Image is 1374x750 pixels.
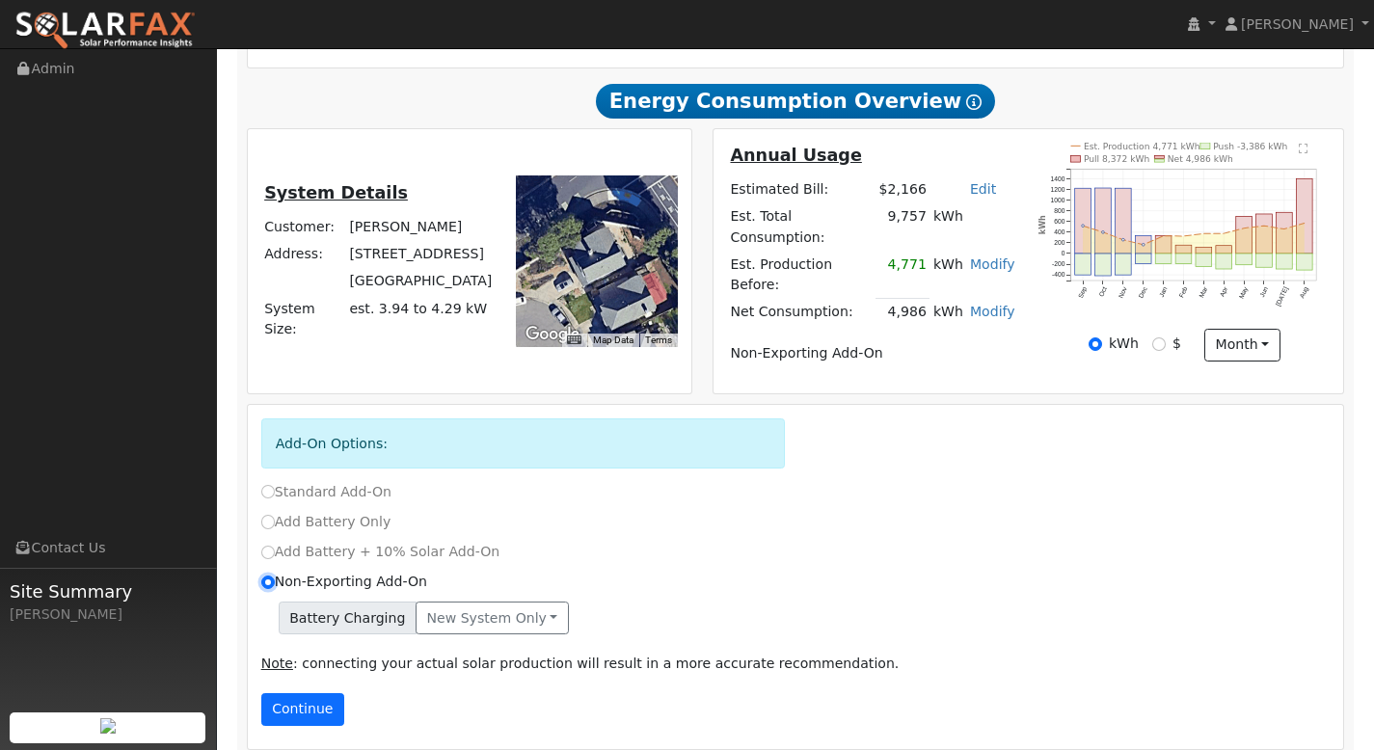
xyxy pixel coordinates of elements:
[1263,225,1266,228] circle: onclick=""
[1300,143,1308,153] text: 
[1214,140,1288,150] text: Push -3,386 kWh
[261,576,275,589] input: Non-Exporting Add-On
[1077,285,1089,299] text: Sep
[279,602,417,634] span: Battery Charging
[1275,285,1290,308] text: [DATE]
[1216,254,1232,269] rect: onclick=""
[346,295,496,342] td: System Size
[645,335,672,345] a: Terms (opens in new tab)
[929,251,966,298] td: kWh
[1084,153,1150,164] text: Pull 8,372 kWh
[567,334,580,347] button: Keyboard shortcuts
[1241,16,1354,32] span: [PERSON_NAME]
[1055,239,1065,246] text: 200
[1052,271,1065,278] text: -400
[346,268,496,295] td: [GEOGRAPHIC_DATA]
[1143,243,1145,246] circle: onclick=""
[261,546,275,559] input: Add Battery + 10% Solar Add-On
[261,542,500,562] label: Add Battery + 10% Solar Add-On
[1055,218,1065,225] text: 600
[1256,254,1273,267] rect: onclick=""
[1256,214,1273,254] rect: onclick=""
[727,251,876,298] td: Est. Production Before:
[1204,329,1280,362] button: month
[100,718,116,734] img: retrieve
[1055,207,1065,214] text: 800
[1116,188,1132,254] rect: onclick=""
[1136,235,1152,253] rect: onclick=""
[929,298,966,326] td: kWh
[1095,254,1112,276] rect: onclick=""
[261,572,427,592] label: Non-Exporting Add-On
[10,604,206,625] div: [PERSON_NAME]
[1095,188,1112,254] rect: onclick=""
[261,656,900,671] span: : connecting your actual solar production will result in a more accurate recommendation.
[929,203,1018,251] td: kWh
[593,334,633,347] button: Map Data
[1259,285,1270,298] text: Jun
[261,693,344,726] button: Continue
[1297,178,1313,254] rect: onclick=""
[1152,337,1166,351] input: $
[261,656,293,671] u: Note
[970,256,1015,272] a: Modify
[1172,334,1181,354] label: $
[346,214,496,241] td: [PERSON_NAME]
[261,485,275,498] input: Standard Add-On
[1102,230,1105,233] circle: onclick=""
[876,298,929,326] td: 4,986
[1038,215,1047,234] text: kWh
[1075,188,1091,254] rect: onclick=""
[970,181,996,197] a: Edit
[1084,140,1200,150] text: Est. Production 4,771 kWh
[416,602,569,634] button: New system only
[521,322,584,347] img: Google
[1223,232,1226,235] circle: onclick=""
[1163,234,1166,237] circle: onclick=""
[1075,254,1091,275] rect: onclick=""
[1138,285,1149,299] text: Dec
[346,241,496,268] td: [STREET_ADDRESS]
[261,418,786,468] div: Add-On Options:
[10,578,206,604] span: Site Summary
[970,304,1015,319] a: Modify
[1168,153,1233,164] text: Net 4,986 kWh
[1277,212,1293,254] rect: onclick=""
[876,203,929,251] td: 9,757
[1052,260,1065,267] text: -200
[261,295,346,342] td: System Size:
[596,84,995,119] span: Energy Consumption Overview
[521,322,584,347] a: Open this area in Google Maps (opens a new window)
[1297,254,1313,270] rect: onclick=""
[966,94,982,110] i: Show Help
[1176,245,1193,254] rect: onclick=""
[1178,285,1189,299] text: Feb
[1158,285,1169,298] text: Jan
[1219,284,1230,298] text: Apr
[1277,254,1293,269] rect: onclick=""
[1176,254,1193,264] rect: onclick=""
[1082,225,1085,228] circle: onclick=""
[1156,235,1172,253] rect: onclick=""
[1156,254,1172,263] rect: onclick=""
[876,176,929,203] td: $2,166
[1122,238,1125,241] circle: onclick=""
[1183,234,1186,237] circle: onclick=""
[261,214,346,241] td: Customer:
[1109,334,1139,354] label: kWh
[1196,254,1212,267] rect: onclick=""
[1062,250,1065,256] text: 0
[1055,228,1065,235] text: 400
[261,515,275,528] input: Add Battery Only
[1299,285,1310,299] text: Aug
[1199,284,1210,298] text: Mar
[261,512,391,532] label: Add Battery Only
[1202,232,1205,235] circle: onclick=""
[1089,337,1102,351] input: kWh
[727,339,1018,366] td: Non-Exporting Add-On
[1243,227,1246,229] circle: onclick=""
[1051,196,1065,202] text: 1000
[1236,216,1253,254] rect: onclick=""
[1196,247,1212,254] rect: onclick=""
[1136,254,1152,263] rect: onclick=""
